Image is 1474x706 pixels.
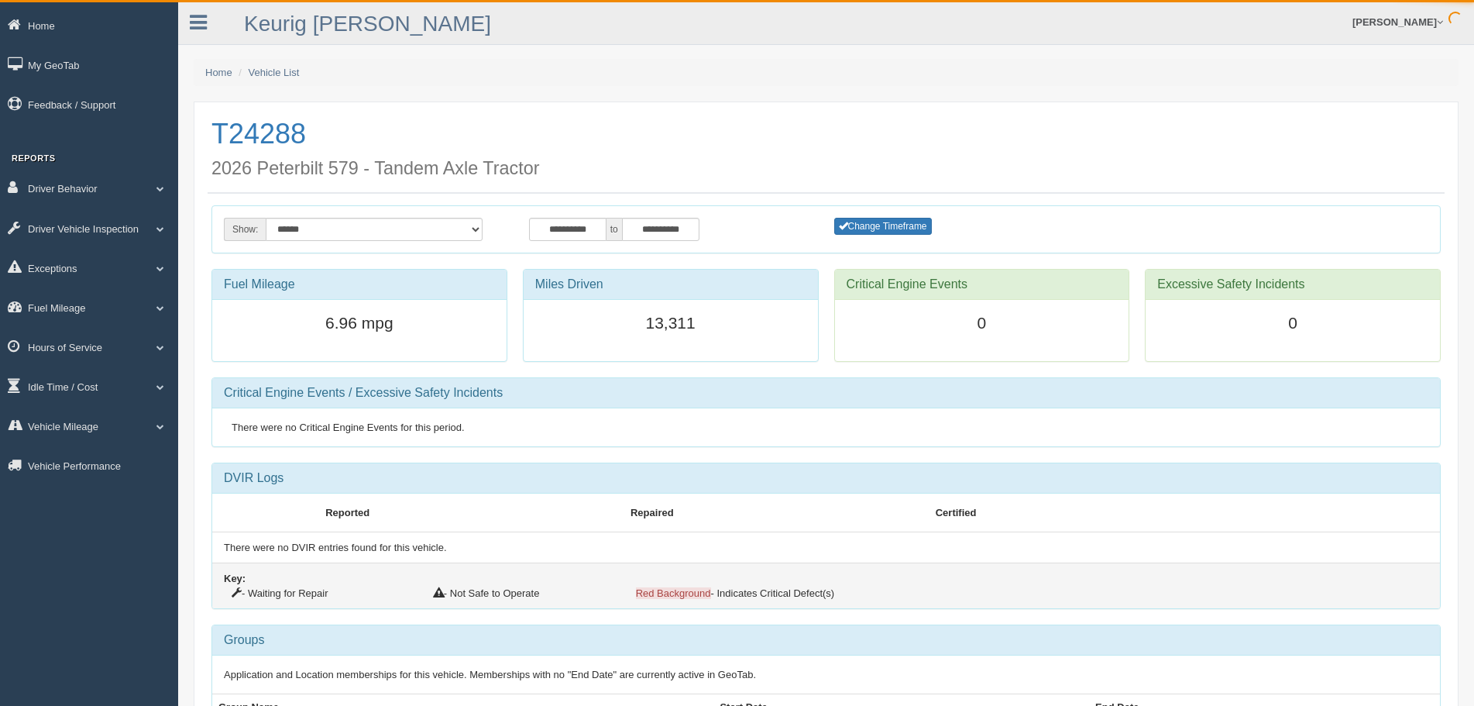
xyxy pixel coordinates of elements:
div: - Not Safe to Operate [426,586,628,601]
h3: Groups [224,633,1428,647]
h3: Miles Driven [535,277,806,291]
h3: Critical Engine Events [847,277,1118,291]
h1: T24288 [211,119,1441,180]
div: - Waiting for Repair [224,586,426,601]
button: Change Timeframe [834,218,932,235]
b: Key: [224,573,246,584]
div: Application and Location memberships for this vehicle. Memberships with no "End Date" are current... [212,656,1440,694]
h3: DVIR Logs [224,471,1428,485]
h3: Critical Engine Events / Excessive Safety Incidents [224,386,1428,400]
a: Vehicle List [249,67,300,78]
h3: Fuel Mileage [224,277,495,291]
div: - Indicates Critical Defect(s) [628,586,1032,601]
li: There were no DVIR entries found for this vehicle. [212,532,1440,563]
div: 13,311 [524,300,818,346]
strong: Reported [325,507,369,518]
div: 0 [1146,300,1440,346]
strong: Certified [936,507,977,518]
span: to [606,218,622,241]
a: Home [205,67,232,78]
div: There were no Critical Engine Events for this period. [224,420,1428,435]
a: Keurig [PERSON_NAME] [244,12,491,36]
div: 6.96 mpg [212,300,507,346]
span: Red Background [636,587,711,599]
span: Show: [224,218,266,241]
small: 2026 Peterbilt 579 - Tandem Axle Tractor [211,158,539,178]
div: 0 [835,300,1129,346]
h3: Excessive Safety Incidents [1157,277,1428,291]
strong: Repaired [630,507,674,518]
